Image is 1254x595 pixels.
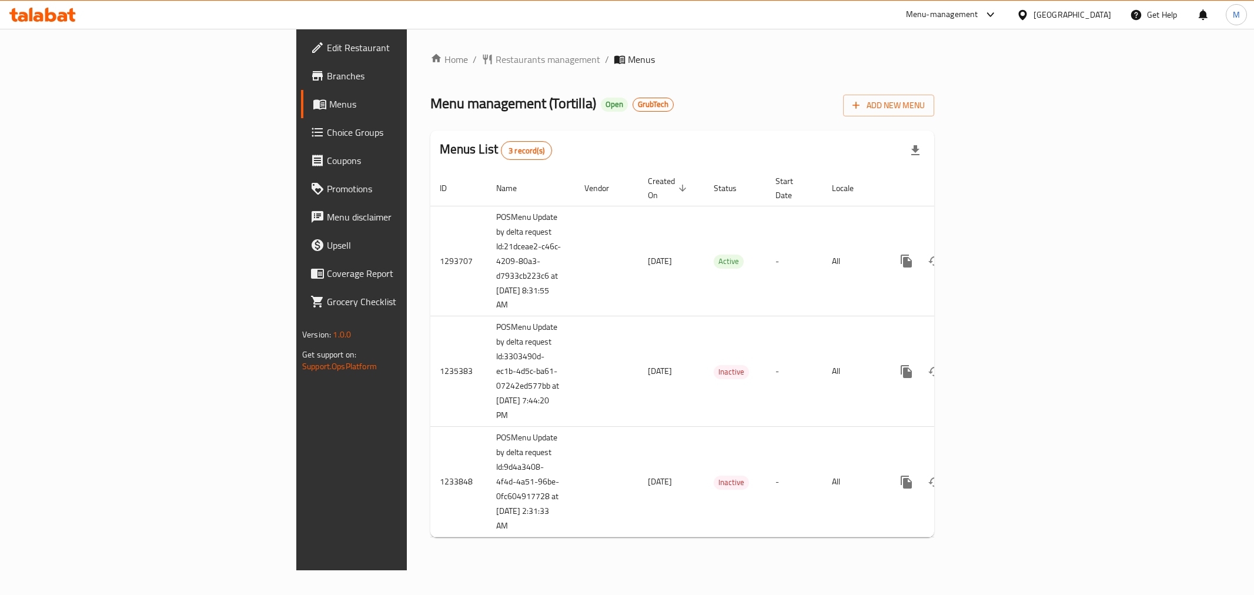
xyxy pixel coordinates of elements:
[648,363,672,379] span: [DATE]
[714,255,744,269] div: Active
[714,476,749,490] div: Inactive
[496,52,600,66] span: Restaurants management
[883,171,1015,206] th: Actions
[921,468,949,496] button: Change Status
[430,171,1015,538] table: enhanced table
[302,347,356,362] span: Get support on:
[301,118,506,146] a: Choice Groups
[301,146,506,175] a: Coupons
[714,365,749,379] span: Inactive
[906,8,978,22] div: Menu-management
[832,181,869,195] span: Locale
[301,288,506,316] a: Grocery Checklist
[921,247,949,275] button: Change Status
[327,69,496,83] span: Branches
[901,136,929,165] div: Export file
[822,316,883,427] td: All
[327,153,496,168] span: Coupons
[496,181,532,195] span: Name
[327,210,496,224] span: Menu disclaimer
[852,98,925,113] span: Add New Menu
[501,141,552,160] div: Total records count
[327,41,496,55] span: Edit Restaurant
[301,175,506,203] a: Promotions
[430,90,596,116] span: Menu management ( Tortilla )
[892,357,921,386] button: more
[714,255,744,268] span: Active
[487,427,575,537] td: POSMenu Update by delta request Id:9d4a3408-4f4d-4a51-96be-0fc604917728 at [DATE] 2:31:33 AM
[440,181,462,195] span: ID
[822,427,883,537] td: All
[605,52,609,66] li: /
[892,468,921,496] button: more
[584,181,624,195] span: Vendor
[327,125,496,139] span: Choice Groups
[481,52,600,66] a: Restaurants management
[487,206,575,316] td: POSMenu Update by delta request Id:21dceae2-c46c-4209-80a3-d7933cb223c6 at [DATE] 8:31:55 AM
[633,99,673,109] span: GrubTech
[501,145,551,156] span: 3 record(s)
[766,206,822,316] td: -
[601,98,628,112] div: Open
[301,62,506,90] a: Branches
[714,181,752,195] span: Status
[892,247,921,275] button: more
[766,316,822,427] td: -
[648,174,690,202] span: Created On
[1034,8,1111,21] div: [GEOGRAPHIC_DATA]
[714,476,749,489] span: Inactive
[775,174,808,202] span: Start Date
[329,97,496,111] span: Menus
[327,266,496,280] span: Coverage Report
[333,327,351,342] span: 1.0.0
[628,52,655,66] span: Menus
[843,95,934,116] button: Add New Menu
[648,253,672,269] span: [DATE]
[301,203,506,231] a: Menu disclaimer
[301,34,506,62] a: Edit Restaurant
[648,474,672,489] span: [DATE]
[302,327,331,342] span: Version:
[440,141,552,160] h2: Menus List
[921,357,949,386] button: Change Status
[301,231,506,259] a: Upsell
[327,295,496,309] span: Grocery Checklist
[430,52,934,66] nav: breadcrumb
[302,359,377,374] a: Support.OpsPlatform
[327,182,496,196] span: Promotions
[822,206,883,316] td: All
[1233,8,1240,21] span: M
[301,259,506,288] a: Coverage Report
[327,238,496,252] span: Upsell
[487,316,575,427] td: POSMenu Update by delta request Id:3303490d-ec1b-4d5c-ba61-07242ed577bb at [DATE] 7:44:20 PM
[766,427,822,537] td: -
[301,90,506,118] a: Menus
[601,99,628,109] span: Open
